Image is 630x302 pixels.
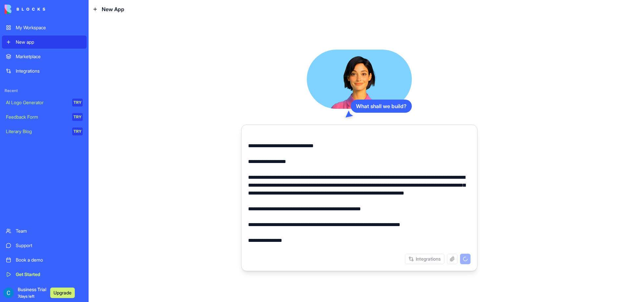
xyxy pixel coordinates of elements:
a: New app [2,35,87,49]
span: Business Trial [18,286,46,299]
div: Marketplace [16,53,83,60]
img: ACg8ocIOmQGEfioOO__UGQ6bkXWNXtJTaNuhp2Y6q2pKvgqDpHOVPw=s96-c [3,288,14,298]
a: My Workspace [2,21,87,34]
a: Feedback FormTRY [2,110,87,124]
img: logo [5,5,45,14]
a: Get Started [2,268,87,281]
span: 7 days left [18,294,34,299]
div: AI Logo Generator [6,99,68,106]
div: TRY [72,128,83,135]
span: New App [102,5,124,13]
div: Literary Blog [6,128,68,135]
span: Recent [2,88,87,93]
a: Book a demo [2,253,87,267]
div: What shall we build? [351,100,412,113]
div: New app [16,39,83,45]
div: Team [16,228,83,234]
a: Literary BlogTRY [2,125,87,138]
a: Integrations [2,64,87,78]
div: Get Started [16,271,83,278]
a: Support [2,239,87,252]
div: My Workspace [16,24,83,31]
div: Support [16,242,83,249]
button: Upgrade [50,288,75,298]
a: Team [2,224,87,238]
div: TRY [72,99,83,106]
div: Feedback Form [6,114,68,120]
div: TRY [72,113,83,121]
a: AI Logo GeneratorTRY [2,96,87,109]
a: Marketplace [2,50,87,63]
div: Integrations [16,68,83,74]
div: Book a demo [16,257,83,263]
